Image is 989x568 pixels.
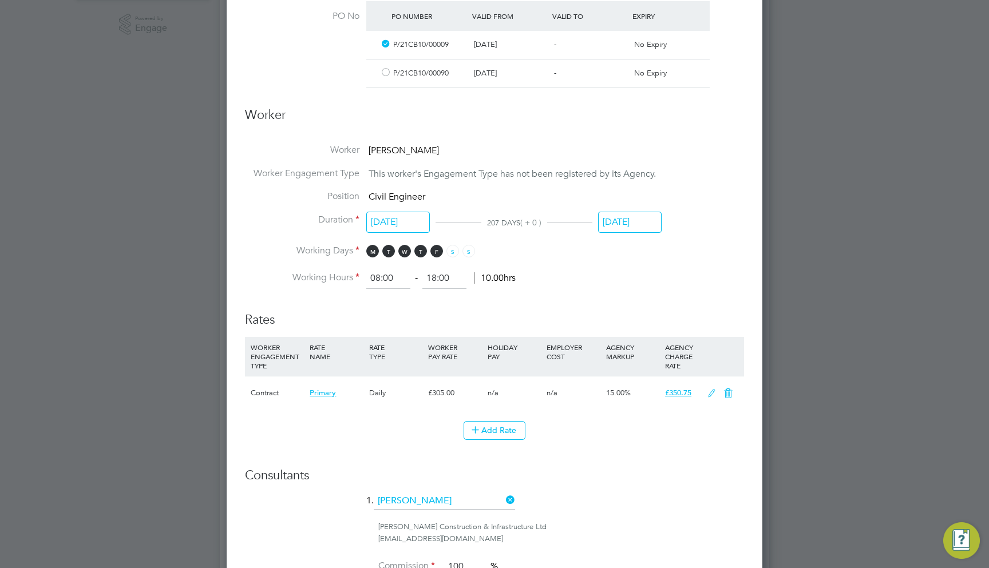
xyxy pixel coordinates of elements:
span: M [366,245,379,257]
div: RATE NAME [307,337,366,367]
div: AGENCY CHARGE RATE [662,337,702,376]
span: T [382,245,395,257]
li: 1. [245,492,744,521]
span: 15.00% [606,388,631,398]
div: [DATE] [469,35,549,54]
span: Civil Engineer [369,192,425,203]
div: - [549,64,630,83]
input: 17:00 [422,268,466,289]
label: PO No [245,10,359,22]
span: n/a [547,388,557,398]
h3: Consultants [245,467,744,484]
span: £350.75 [665,388,691,398]
label: Duration [245,214,359,226]
div: Valid To [549,6,630,26]
label: Position [245,190,359,202]
div: Valid From [469,6,549,26]
div: AGENCY MARKUP [603,337,662,367]
label: Working Hours [245,272,359,284]
div: HOLIDAY PAY [485,337,544,367]
span: ( + 0 ) [520,217,541,228]
span: S [462,245,475,257]
span: [PERSON_NAME] [369,145,439,156]
div: EMPLOYER COST [544,337,603,367]
button: Engage Resource Center [943,522,980,559]
div: No Expiry [630,64,710,83]
span: S [446,245,459,257]
input: Select one [598,212,662,233]
div: P/21CB10/00090 [389,64,469,83]
div: RATE TYPE [366,337,425,367]
span: 10.00hrs [474,272,516,284]
button: Add Rate [464,421,525,439]
div: P/21CB10/00009 [389,35,469,54]
div: [PERSON_NAME] Construction & Infrastructure Ltd [378,521,744,533]
div: - [549,35,630,54]
span: This worker's Engagement Type has not been registered by its Agency. [369,168,656,180]
input: Select one [366,212,430,233]
span: W [398,245,411,257]
input: Search for... [374,492,515,510]
input: 08:00 [366,268,410,289]
label: Worker Engagement Type [245,168,359,180]
label: Working Days [245,245,359,257]
span: 207 DAYS [487,218,520,228]
span: F [430,245,443,257]
span: T [414,245,427,257]
div: £305.00 [425,376,484,410]
span: n/a [488,388,499,398]
div: [EMAIL_ADDRESS][DOMAIN_NAME] [378,533,744,545]
div: No Expiry [630,35,710,54]
div: [DATE] [469,64,549,83]
h3: Worker [245,107,744,133]
div: Contract [248,376,307,410]
span: ‐ [413,272,420,284]
span: Primary [310,388,336,398]
div: WORKER PAY RATE [425,337,484,367]
label: Worker [245,144,359,156]
div: PO Number [389,6,469,26]
div: Daily [366,376,425,410]
div: WORKER ENGAGEMENT TYPE [248,337,307,376]
h3: Rates [245,300,744,328]
div: Expiry [630,6,710,26]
